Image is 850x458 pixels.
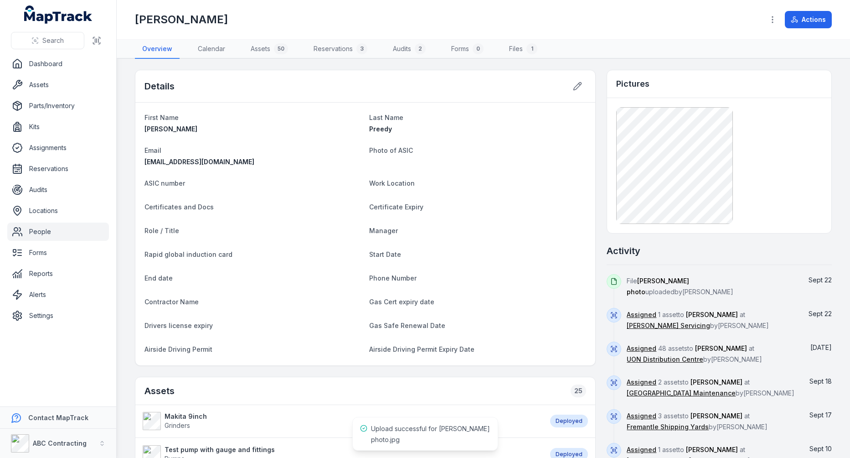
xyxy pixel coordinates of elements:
a: Assigned [627,310,656,319]
time: 10/09/2025, 1:22:59 pm [809,445,832,453]
span: [PERSON_NAME] [686,311,738,318]
a: Assigned [627,445,656,454]
strong: Makita 9inch [165,412,207,421]
span: 3 assets to at by [PERSON_NAME] [627,412,768,431]
a: Assigned [627,378,656,387]
span: Sept 10 [809,445,832,453]
div: 25 [571,385,586,397]
span: [DATE] [810,343,832,351]
span: [PERSON_NAME] [686,446,738,453]
span: Contractor Name [144,298,199,306]
span: Sept 22 [809,310,832,317]
span: Preedy [369,125,392,133]
span: Email [144,146,161,154]
time: 22/09/2025, 10:40:44 am [809,310,832,317]
a: Kits [7,118,109,136]
a: Locations [7,202,109,220]
strong: Test pump with gauge and fittings [165,445,275,454]
a: Overview [135,40,180,59]
span: Gas Cert expiry date [369,298,434,306]
a: Assignments [7,139,109,157]
a: Settings [7,307,109,325]
span: Photo of ASIC [369,146,413,154]
span: Gas Safe Renewal Date [369,322,445,329]
span: 48 assets to at by [PERSON_NAME] [627,344,762,363]
a: MapTrack [24,5,93,24]
span: [PERSON_NAME] [144,125,197,133]
span: [PERSON_NAME] photo [627,277,689,296]
span: Manager [369,227,398,234]
span: [PERSON_NAME] [690,412,742,420]
a: Files1 [502,40,545,59]
a: [PERSON_NAME] Servicing [627,321,710,330]
a: Audits [7,181,109,199]
div: 2 [415,43,426,54]
h1: [PERSON_NAME] [135,12,228,27]
a: Dashboard [7,55,109,73]
span: Airside Driving Permit [144,345,212,353]
div: 3 [356,43,367,54]
time: 17/09/2025, 1:43:54 pm [809,411,832,419]
span: Work Location [369,179,415,187]
span: Role / Title [144,227,179,234]
strong: ABC Contracting [33,439,87,447]
span: [PERSON_NAME] [690,378,742,386]
span: Start Date [369,250,401,258]
strong: Contact MapTrack [28,414,88,422]
button: Search [11,32,84,49]
time: 18/09/2025, 4:46:25 pm [809,377,832,385]
span: First Name [144,114,179,121]
a: Assigned [627,344,656,353]
a: Audits2 [386,40,433,59]
span: [EMAIL_ADDRESS][DOMAIN_NAME] [144,158,254,166]
a: Forms [7,244,109,262]
span: Drivers license expiry [144,322,213,329]
h2: Activity [607,245,640,257]
a: Parts/Inventory [7,97,109,115]
span: Airside Driving Permit Expiry Date [369,345,474,353]
a: Assigned [627,411,656,421]
span: Certificate Expiry [369,203,423,211]
span: 2 assets to at by [PERSON_NAME] [627,378,794,397]
a: Assets50 [243,40,295,59]
span: [PERSON_NAME] [695,344,747,352]
a: Reservations3 [306,40,375,59]
div: 1 [526,43,537,54]
span: Sept 17 [809,411,832,419]
a: Reports [7,265,109,283]
time: 19/09/2025, 1:28:01 pm [810,343,832,351]
span: Sept 22 [809,276,832,284]
div: Deployed [550,415,588,427]
span: Rapid global induction card [144,250,232,258]
a: Calendar [191,40,232,59]
h3: Pictures [616,78,649,90]
span: Phone Number [369,274,417,282]
span: 1 asset to at by [PERSON_NAME] [627,311,769,329]
span: Upload successful for [PERSON_NAME] photo.jpg [371,425,490,443]
a: People [7,223,109,241]
span: Certificates and Docs [144,203,214,211]
span: File uploaded by [PERSON_NAME] [627,277,733,296]
a: Forms0 [444,40,491,59]
div: 0 [473,43,484,54]
a: [GEOGRAPHIC_DATA] Maintenance [627,389,736,398]
span: Grinders [165,422,190,429]
a: Fremantle Shipping Yards [627,422,709,432]
a: Makita 9inchGrinders [143,412,541,430]
span: Search [42,36,64,45]
h2: Assets [144,385,175,397]
span: End date [144,274,173,282]
div: 50 [274,43,288,54]
span: Sept 18 [809,377,832,385]
button: Actions [785,11,832,28]
a: Alerts [7,286,109,304]
span: ASIC number [144,179,185,187]
a: Assets [7,76,109,94]
h2: Details [144,80,175,93]
span: Last Name [369,114,403,121]
a: UON Distribution Centre [627,355,703,364]
a: Reservations [7,160,109,178]
time: 22/09/2025, 10:00:41 pm [809,276,832,284]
